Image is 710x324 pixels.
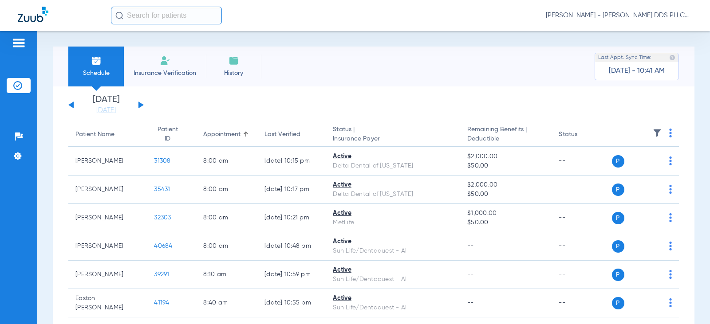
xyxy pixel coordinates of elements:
td: [PERSON_NAME] [68,204,147,232]
div: MetLife [333,218,453,227]
span: P [612,297,624,309]
div: Active [333,265,453,275]
td: [PERSON_NAME] [68,232,147,261]
span: $2,000.00 [467,180,544,190]
td: -- [552,204,611,232]
td: [PERSON_NAME] [68,147,147,176]
td: Easton [PERSON_NAME] [68,289,147,317]
th: Status [552,122,611,147]
span: -- [467,243,474,249]
span: Last Appt. Sync Time: [598,53,651,62]
div: Sun Life/Dentaquest - AI [333,246,453,256]
img: Manual Insurance Verification [160,55,170,66]
div: Patient Name [75,130,140,139]
img: last sync help info [669,55,675,61]
td: -- [552,232,611,261]
span: 41194 [154,300,169,306]
span: $50.00 [467,190,544,199]
img: group-dot-blue.svg [669,185,672,194]
span: $1,000.00 [467,209,544,218]
img: Zuub Logo [18,7,48,22]
div: Last Verified [264,130,300,139]
div: Active [333,209,453,218]
li: [DATE] [79,95,133,115]
span: P [612,155,624,168]
th: Remaining Benefits | [460,122,552,147]
img: filter.svg [653,129,662,137]
div: Sun Life/Dentaquest - AI [333,303,453,312]
span: 40684 [154,243,172,249]
span: P [612,240,624,253]
span: 31308 [154,158,170,164]
span: Deductible [467,134,544,144]
span: P [612,269,624,281]
td: -- [552,261,611,289]
td: 8:00 AM [196,147,257,176]
div: Patient Name [75,130,114,139]
img: group-dot-blue.svg [669,213,672,222]
img: group-dot-blue.svg [669,270,672,279]
div: Delta Dental of [US_STATE] [333,190,453,199]
span: Schedule [75,69,117,78]
td: [DATE] 10:15 PM [257,147,326,176]
img: group-dot-blue.svg [669,242,672,250]
td: [DATE] 10:17 PM [257,176,326,204]
img: hamburger-icon [12,38,26,48]
div: Delta Dental of [US_STATE] [333,161,453,171]
span: $50.00 [467,161,544,171]
span: 32303 [154,215,171,221]
a: [DATE] [79,106,133,115]
span: Insurance Verification [130,69,199,78]
div: Active [333,152,453,161]
span: -- [467,271,474,277]
div: Appointment [203,130,241,139]
img: Schedule [91,55,102,66]
div: Last Verified [264,130,319,139]
td: 8:00 AM [196,204,257,232]
td: [DATE] 10:59 PM [257,261,326,289]
span: $2,000.00 [467,152,544,161]
span: [PERSON_NAME] - [PERSON_NAME] DDS PLLC [546,11,692,20]
span: $50.00 [467,218,544,227]
td: -- [552,289,611,317]
div: Appointment [203,130,250,139]
div: Active [333,294,453,303]
div: Active [333,237,453,246]
span: 39291 [154,271,169,277]
td: 8:40 AM [196,289,257,317]
span: History [213,69,255,78]
div: Active [333,180,453,190]
td: [DATE] 10:48 PM [257,232,326,261]
img: History [229,55,239,66]
span: [DATE] - 10:41 AM [609,66,665,75]
img: group-dot-blue.svg [669,129,672,137]
input: Search for patients [111,7,222,24]
span: 35431 [154,186,170,192]
td: 8:00 AM [196,232,257,261]
span: -- [467,300,474,306]
span: P [612,212,624,224]
td: [PERSON_NAME] [68,176,147,204]
td: [DATE] 10:55 PM [257,289,326,317]
div: Patient ID [154,125,181,144]
img: group-dot-blue.svg [669,156,672,165]
td: -- [552,147,611,176]
img: Search Icon [115,12,123,20]
td: 8:10 AM [196,261,257,289]
td: [DATE] 10:21 PM [257,204,326,232]
div: Sun Life/Dentaquest - AI [333,275,453,284]
span: Insurance Payer [333,134,453,144]
th: Status | [326,122,460,147]
td: [PERSON_NAME] [68,261,147,289]
iframe: Chat Widget [666,281,710,324]
span: P [612,183,624,196]
td: -- [552,176,611,204]
td: 8:00 AM [196,176,257,204]
div: Patient ID [154,125,189,144]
